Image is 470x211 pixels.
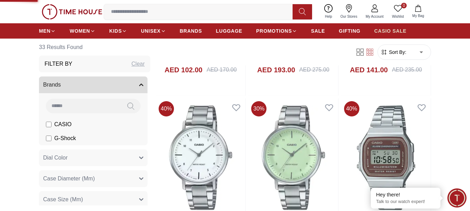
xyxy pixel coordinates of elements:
[43,81,61,89] span: Brands
[70,25,95,37] a: WOMEN
[338,14,360,19] span: Our Stores
[376,191,435,198] div: Hey there!
[376,199,435,205] p: Talk to our watch expert!
[180,25,202,37] a: BRANDS
[381,49,406,56] button: Sort By:
[39,25,56,37] a: MEN
[109,27,122,34] span: KIDS
[207,66,237,74] div: AED 170.00
[299,66,329,74] div: AED 275.00
[216,25,242,37] a: LUGGAGE
[339,25,360,37] a: GIFTING
[45,60,72,68] h3: Filter By
[165,65,202,75] h4: AED 102.00
[141,27,160,34] span: UNISEX
[256,27,292,34] span: PROMOTIONS
[344,101,359,116] span: 40 %
[374,25,407,37] a: CASIO SALE
[39,76,148,93] button: Brands
[409,13,427,18] span: My Bag
[54,134,76,143] span: G-Shock
[401,3,407,8] span: 0
[447,188,467,208] div: Chat Widget
[408,3,428,20] button: My Bag
[257,65,295,75] h4: AED 193.00
[43,154,67,162] span: Dial Color
[46,122,51,127] input: CASIO
[43,195,83,204] span: Case Size (Mm)
[43,175,95,183] span: Case Diameter (Mm)
[389,14,407,19] span: Wishlist
[322,14,335,19] span: Help
[39,149,148,166] button: Dial Color
[388,49,406,56] span: Sort By:
[321,3,336,21] a: Help
[132,60,145,68] div: Clear
[39,191,148,208] button: Case Size (Mm)
[311,25,325,37] a: SALE
[46,136,51,141] input: G-Shock
[336,3,361,21] a: Our Stores
[180,27,202,34] span: BRANDS
[109,25,127,37] a: KIDS
[350,65,388,75] h4: AED 141.00
[388,3,408,21] a: 0Wishlist
[374,27,407,34] span: CASIO SALE
[70,27,90,34] span: WOMEN
[39,39,150,56] h6: 33 Results Found
[39,27,50,34] span: MEN
[159,101,174,116] span: 40 %
[39,170,148,187] button: Case Diameter (Mm)
[256,25,297,37] a: PROMOTIONS
[42,4,102,19] img: ...
[311,27,325,34] span: SALE
[392,66,422,74] div: AED 235.00
[339,27,360,34] span: GIFTING
[54,120,72,129] span: CASIO
[251,101,266,116] span: 30 %
[141,25,166,37] a: UNISEX
[363,14,387,19] span: My Account
[216,27,242,34] span: LUGGAGE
